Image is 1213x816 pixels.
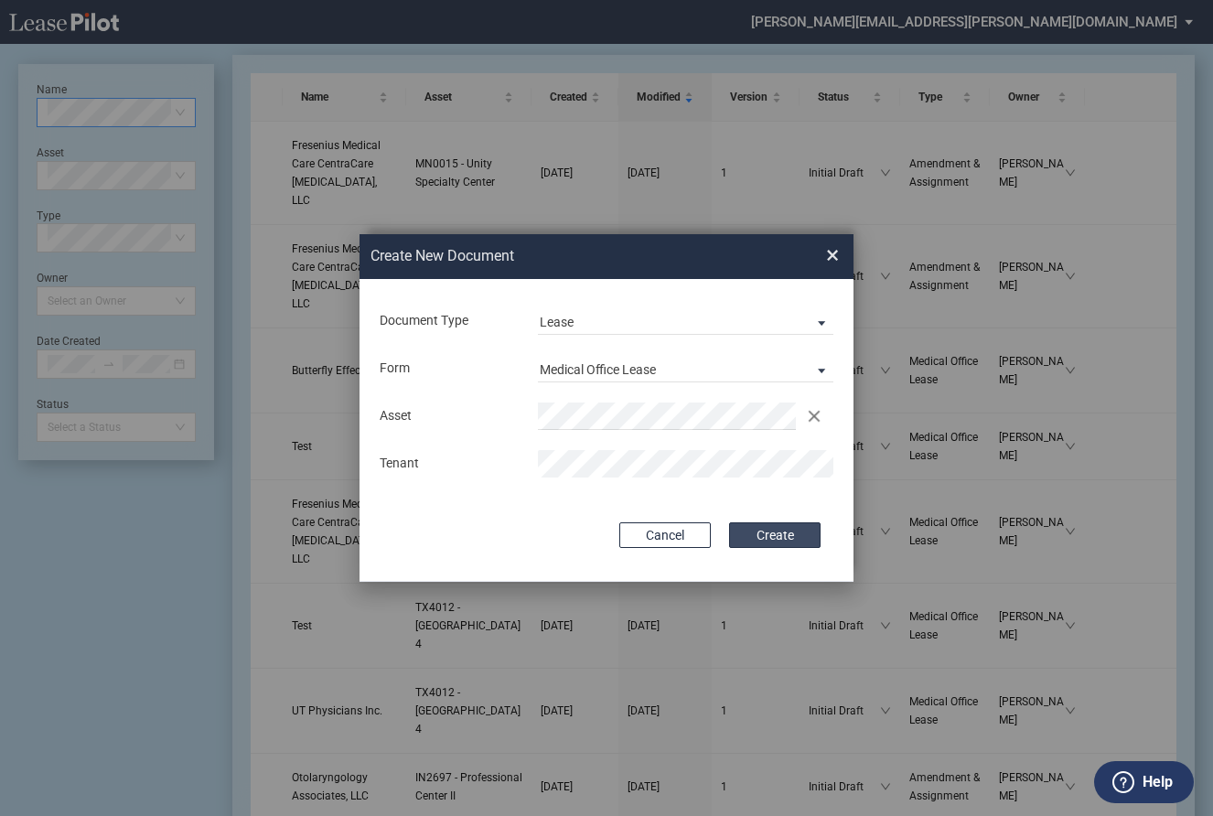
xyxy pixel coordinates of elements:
div: Tenant [369,455,527,473]
button: Cancel [619,522,711,548]
md-select: Document Type: Lease [538,307,833,335]
label: Help [1143,770,1173,794]
div: Form [369,360,527,378]
button: Create [729,522,821,548]
md-select: Lease Form: Medical Office Lease [538,355,833,382]
div: Document Type [369,312,527,330]
md-dialog: Create New ... [360,234,853,582]
div: Asset [369,407,527,425]
h2: Create New Document [370,246,760,266]
div: Lease [540,315,574,329]
span: × [826,242,839,271]
div: Medical Office Lease [540,362,656,377]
